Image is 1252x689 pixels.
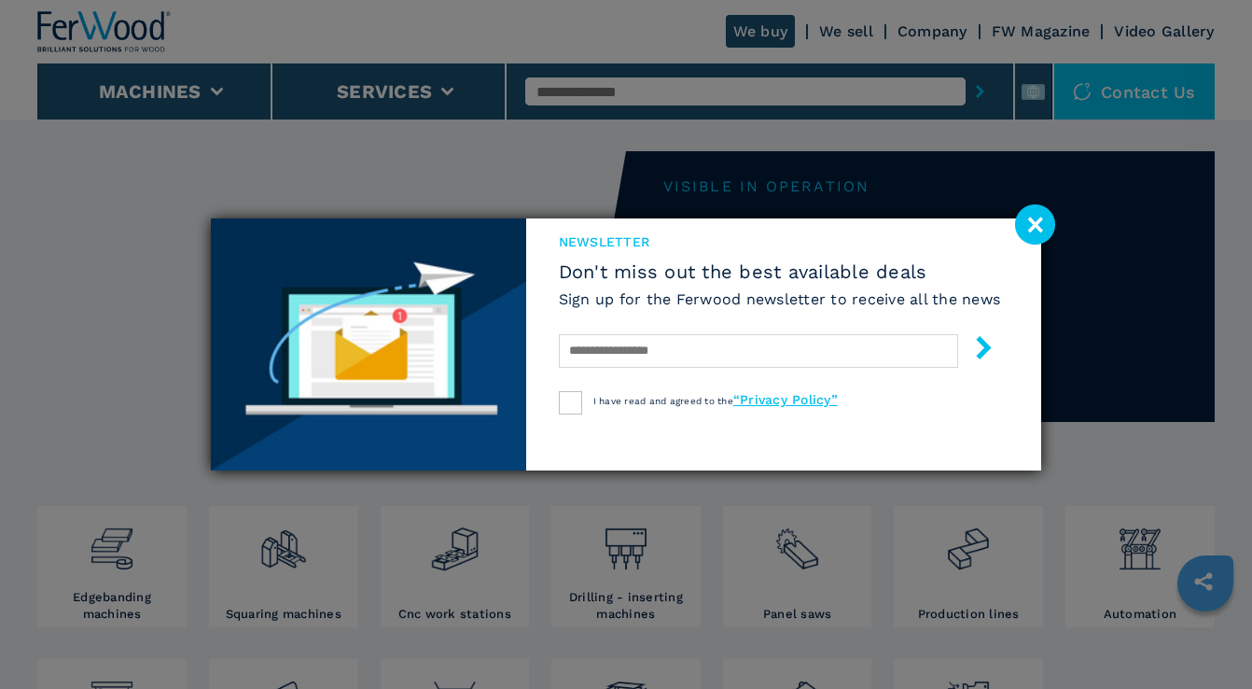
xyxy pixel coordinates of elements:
[559,288,1001,310] h6: Sign up for the Ferwood newsletter to receive all the news
[559,260,1001,283] span: Don't miss out the best available deals
[953,329,995,373] button: submit-button
[211,218,526,471] img: Newsletter image
[559,232,1001,251] span: newsletter
[733,392,838,407] a: “Privacy Policy”
[593,396,838,406] span: I have read and agreed to the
